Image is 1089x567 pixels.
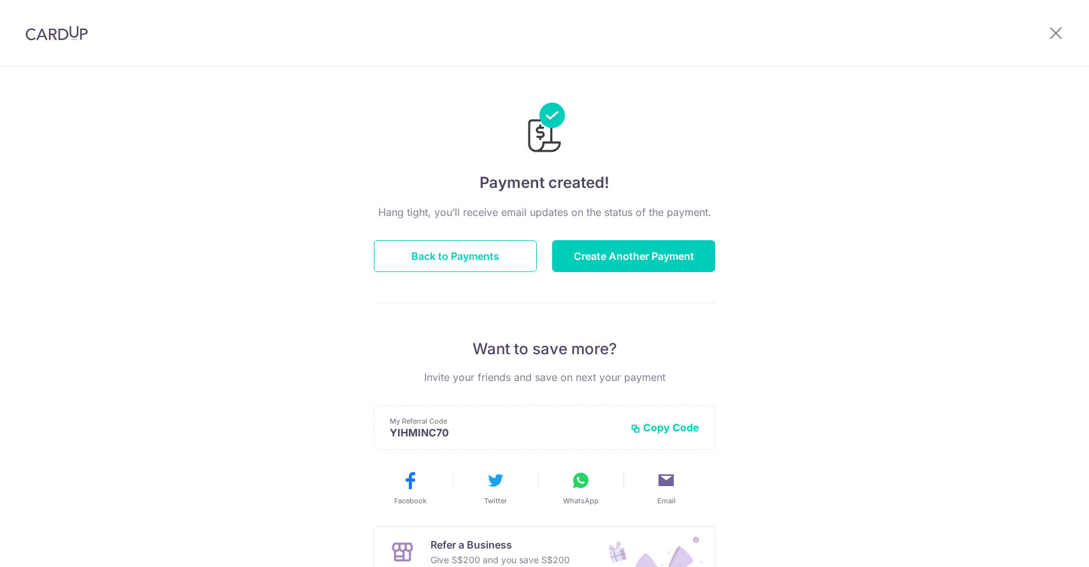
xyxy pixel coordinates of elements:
[374,339,715,359] p: Want to save more?
[374,370,715,385] p: Invite your friends and save on next your payment
[431,537,570,552] p: Refer a Business
[25,25,88,41] img: CardUp
[374,240,537,272] button: Back to Payments
[657,496,676,506] span: Email
[394,496,427,506] span: Facebook
[390,416,620,426] p: My Referral Code
[458,470,533,506] button: Twitter
[374,171,715,194] h4: Payment created!
[484,496,507,506] span: Twitter
[373,470,448,506] button: Facebook
[524,103,565,156] img: Payments
[630,421,699,434] button: Copy Code
[543,470,618,506] button: WhatsApp
[552,240,715,272] button: Create Another Payment
[390,426,620,439] p: YIHMINC70
[563,496,599,506] span: WhatsApp
[374,205,715,220] p: Hang tight, you’ll receive email updates on the status of the payment.
[629,470,704,506] button: Email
